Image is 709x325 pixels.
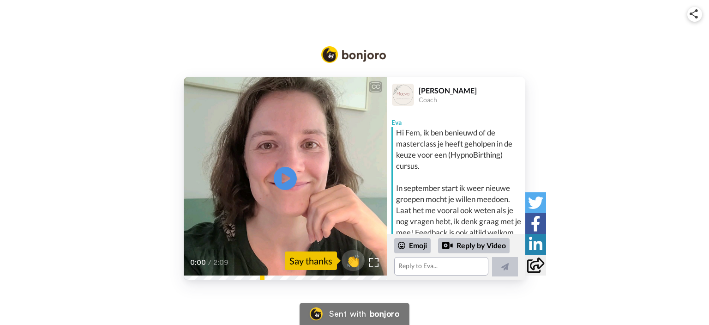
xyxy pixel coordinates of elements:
[310,307,323,320] img: Bonjoro Logo
[370,82,381,92] div: CC
[419,96,525,104] div: Coach
[213,257,229,268] span: 2:09
[369,258,379,267] img: Full screen
[208,257,211,268] span: /
[342,250,365,271] button: 👏
[190,257,206,268] span: 0:00
[321,46,386,63] img: Bonjoro Logo
[392,84,414,106] img: Profile Image
[300,303,409,325] a: Bonjoro Logo
[438,238,510,254] div: Reply by Video
[396,127,523,249] div: Hi Fem, ik ben benieuwd of de masterclass je heeft geholpen in de keuze voor een (HypnoBirthing) ...
[690,9,698,18] img: ic_share.svg
[442,240,453,251] div: Reply by Video
[419,86,525,95] div: [PERSON_NAME]
[387,113,525,127] div: Eva
[394,238,431,253] div: Emoji
[342,253,365,268] span: 👏
[285,251,337,270] div: Say thanks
